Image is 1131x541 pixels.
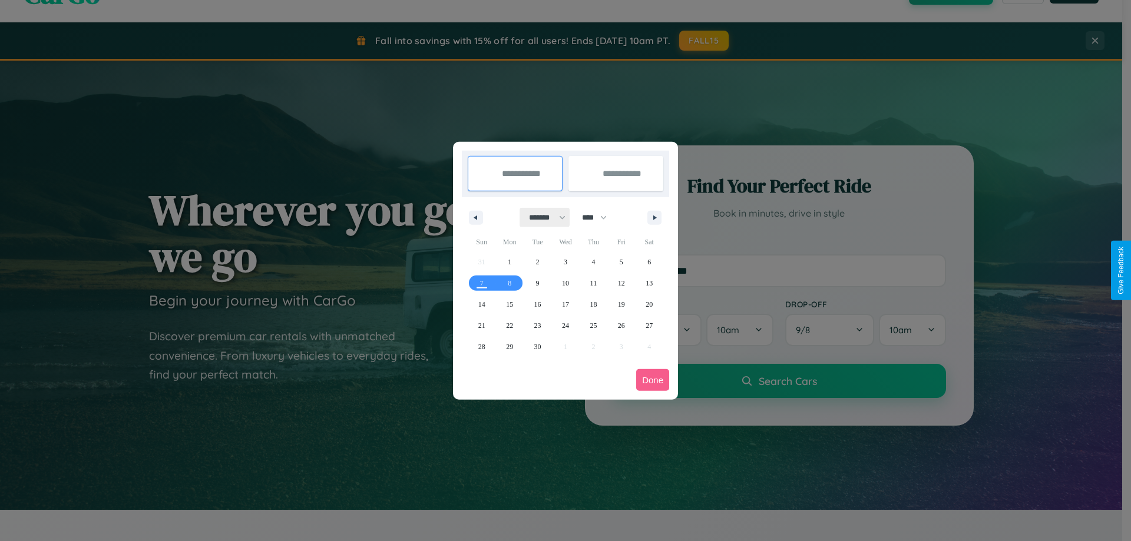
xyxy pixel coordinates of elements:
[607,233,635,251] span: Fri
[551,294,579,315] button: 17
[647,251,651,273] span: 6
[590,315,597,336] span: 25
[524,251,551,273] button: 2
[506,336,513,357] span: 29
[636,233,663,251] span: Sat
[468,233,495,251] span: Sun
[580,315,607,336] button: 25
[580,233,607,251] span: Thu
[646,273,653,294] span: 13
[562,315,569,336] span: 24
[524,294,551,315] button: 16
[506,294,513,315] span: 15
[646,315,653,336] span: 27
[495,251,523,273] button: 1
[607,251,635,273] button: 5
[495,336,523,357] button: 29
[536,273,540,294] span: 9
[618,273,625,294] span: 12
[562,294,569,315] span: 17
[478,315,485,336] span: 21
[636,315,663,336] button: 27
[551,273,579,294] button: 10
[646,294,653,315] span: 20
[618,315,625,336] span: 26
[534,315,541,336] span: 23
[591,251,595,273] span: 4
[524,336,551,357] button: 30
[580,294,607,315] button: 18
[551,251,579,273] button: 3
[534,294,541,315] span: 16
[580,273,607,294] button: 11
[636,251,663,273] button: 6
[468,336,495,357] button: 28
[478,294,485,315] span: 14
[551,233,579,251] span: Wed
[636,369,669,391] button: Done
[564,251,567,273] span: 3
[534,336,541,357] span: 30
[468,273,495,294] button: 7
[506,315,513,336] span: 22
[508,251,511,273] span: 1
[590,294,597,315] span: 18
[468,294,495,315] button: 14
[590,273,597,294] span: 11
[524,233,551,251] span: Tue
[562,273,569,294] span: 10
[636,273,663,294] button: 13
[580,251,607,273] button: 4
[524,315,551,336] button: 23
[618,294,625,315] span: 19
[607,294,635,315] button: 19
[607,315,635,336] button: 26
[1117,247,1125,294] div: Give Feedback
[508,273,511,294] span: 8
[495,233,523,251] span: Mon
[524,273,551,294] button: 9
[495,294,523,315] button: 15
[551,315,579,336] button: 24
[495,273,523,294] button: 8
[495,315,523,336] button: 22
[480,273,484,294] span: 7
[468,315,495,336] button: 21
[636,294,663,315] button: 20
[607,273,635,294] button: 12
[536,251,540,273] span: 2
[478,336,485,357] span: 28
[620,251,623,273] span: 5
